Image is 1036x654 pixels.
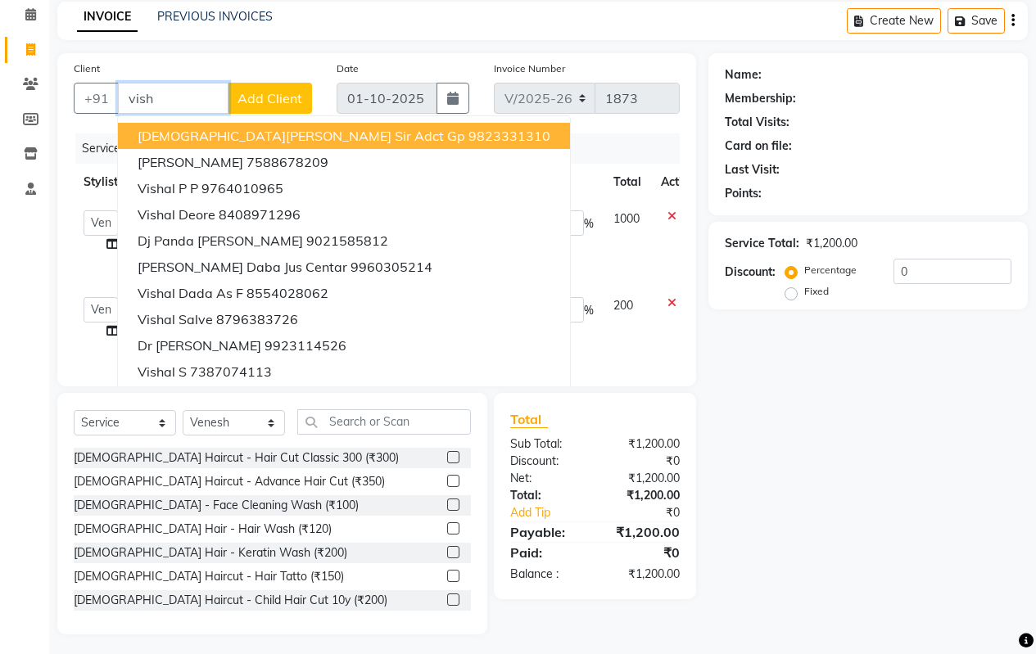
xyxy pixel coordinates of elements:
div: Net: [498,470,595,487]
div: Name: [725,66,762,83]
label: Client [74,61,100,76]
div: Points: [725,185,762,202]
span: Vishal S [138,363,187,380]
input: Search by Name/Mobile/Email/Code [118,83,228,114]
a: INVOICE [77,2,138,32]
div: ₹0 [611,504,692,521]
span: vishal deore [138,206,215,223]
div: Total: [498,487,595,504]
button: Add Client [228,83,312,114]
span: Dj Panda [PERSON_NAME] [138,232,303,249]
span: [DEMOGRAPHIC_DATA][PERSON_NAME] Sir Adct Gp [138,128,465,144]
div: Sub Total: [498,435,595,453]
div: Card on file: [725,138,792,155]
ngb-highlight: 8408971296 [219,206,301,223]
span: % [584,302,594,319]
a: Add Tip [498,504,611,521]
th: Action [651,164,705,201]
div: [DEMOGRAPHIC_DATA] Hair - Keratin Wash (₹200) [74,544,347,562]
div: ₹0 [595,543,692,562]
div: Total Visits: [725,114,789,131]
button: Save [948,8,1005,34]
span: % [584,215,594,232]
span: Total [510,411,548,428]
div: [DEMOGRAPHIC_DATA] Haircut - Advance Hair Cut (₹350) [74,473,385,490]
ngb-highlight: 9764010965 [201,180,283,196]
ngb-highlight: 9823331310 [468,128,550,144]
ngb-highlight: 9923114526 [265,337,346,354]
ngb-highlight: 8554028062 [247,285,328,301]
div: Paid: [498,543,595,562]
span: Vishal Dada As F [138,285,243,301]
div: Last Visit: [725,161,780,178]
button: +91 [74,83,120,114]
div: Payable: [498,522,595,542]
ngb-highlight: 9021585812 [306,232,388,249]
button: Create New [847,8,941,34]
th: Total [604,164,651,201]
div: Services [75,133,692,164]
span: 1000 [613,211,640,226]
div: Balance : [498,566,595,583]
div: ₹1,200.00 [595,435,692,453]
div: [DEMOGRAPHIC_DATA] Hair - Hair Wash (₹120) [74,521,332,538]
div: [DEMOGRAPHIC_DATA] Haircut - Hair Cut Classic 300 (₹300) [74,449,399,467]
div: [DEMOGRAPHIC_DATA] - Face Cleaning Wash (₹100) [74,497,359,514]
span: [PERSON_NAME] [138,154,243,170]
label: Invoice Number [494,61,565,76]
label: Percentage [804,263,857,277]
div: ₹1,200.00 [595,470,692,487]
div: Discount: [725,264,776,281]
div: Membership: [725,90,796,107]
div: ₹0 [595,453,692,470]
ngb-highlight: 7588678209 [247,154,328,170]
div: [DEMOGRAPHIC_DATA] Haircut - Child Hair Cut 10y (₹200) [74,592,387,609]
span: Add Client [238,90,302,106]
span: Dr [PERSON_NAME] [138,337,261,354]
span: Vishal P P [138,180,198,196]
div: ₹1,200.00 [806,235,857,252]
div: ₹1,200.00 [595,522,692,542]
span: 200 [613,298,633,313]
input: Search or Scan [297,409,471,435]
div: ₹1,200.00 [595,487,692,504]
div: [DEMOGRAPHIC_DATA] Haircut - Hair Tatto (₹150) [74,568,344,585]
ngb-highlight: 7387074113 [190,363,272,380]
div: ₹1,200.00 [595,566,692,583]
label: Fixed [804,284,829,299]
ngb-highlight: 9960305214 [351,259,432,275]
span: [PERSON_NAME] Daba Jus Centar [138,259,347,275]
span: vishal salve [138,311,213,327]
div: Discount: [498,453,595,470]
div: Service Total: [725,235,799,252]
ngb-highlight: 8796383726 [216,311,298,327]
a: PREVIOUS INVOICES [157,9,273,24]
label: Date [337,61,359,76]
th: Stylist [74,164,128,201]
